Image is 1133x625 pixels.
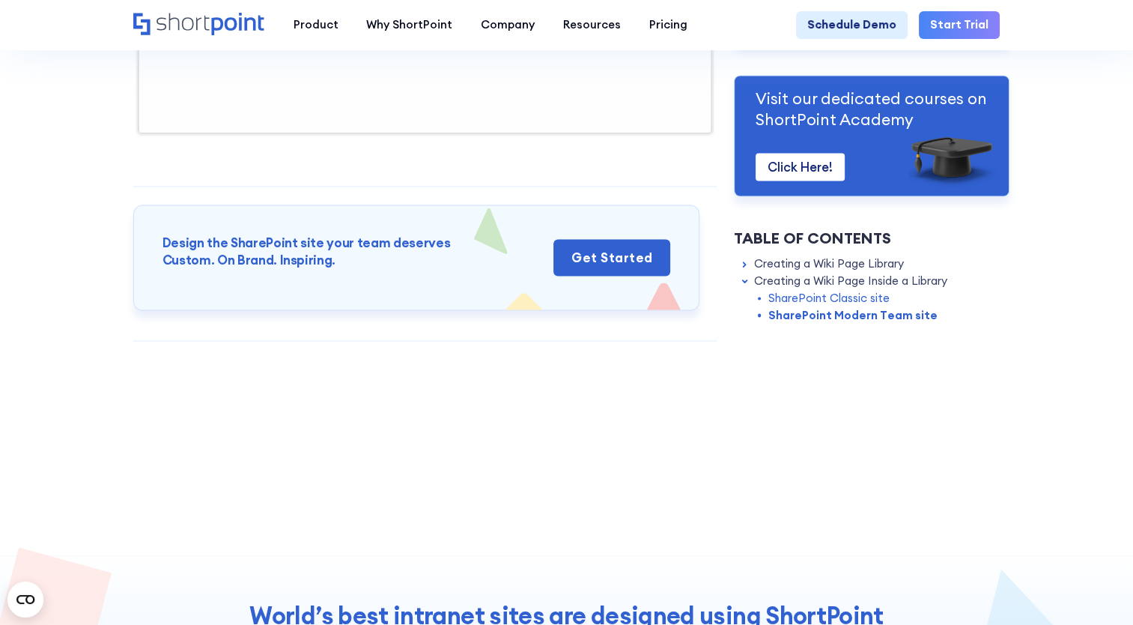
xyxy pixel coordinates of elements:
[133,13,265,37] a: Home
[756,88,988,130] p: Visit our dedicated courses on ShortPoint Academy
[366,16,452,34] div: Why ShortPoint
[481,16,535,34] div: Company
[756,154,845,181] a: Click Here!
[7,582,43,618] button: Open CMP widget
[734,227,1009,250] div: Table of Contents
[919,11,1000,40] a: Start Trial
[162,235,451,271] h3: Design the SharePoint site your team deserves Custom. On Brand. Inspiring.
[293,16,338,34] div: Product
[1058,553,1133,625] iframe: Chat Widget
[279,11,353,40] a: Product
[649,16,687,34] div: Pricing
[635,11,702,40] a: Pricing
[768,290,890,307] a: SharePoint Classic site
[467,11,549,40] a: Company
[754,273,947,290] a: Creating a Wiki Page Inside a Library
[796,11,908,40] a: Schedule Demo
[754,256,904,273] a: Creating a Wiki Page Library
[352,11,467,40] a: Why ShortPoint
[549,11,635,40] a: Resources
[768,307,937,324] a: SharePoint Modern Team site
[553,240,671,277] a: get started
[563,16,621,34] div: Resources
